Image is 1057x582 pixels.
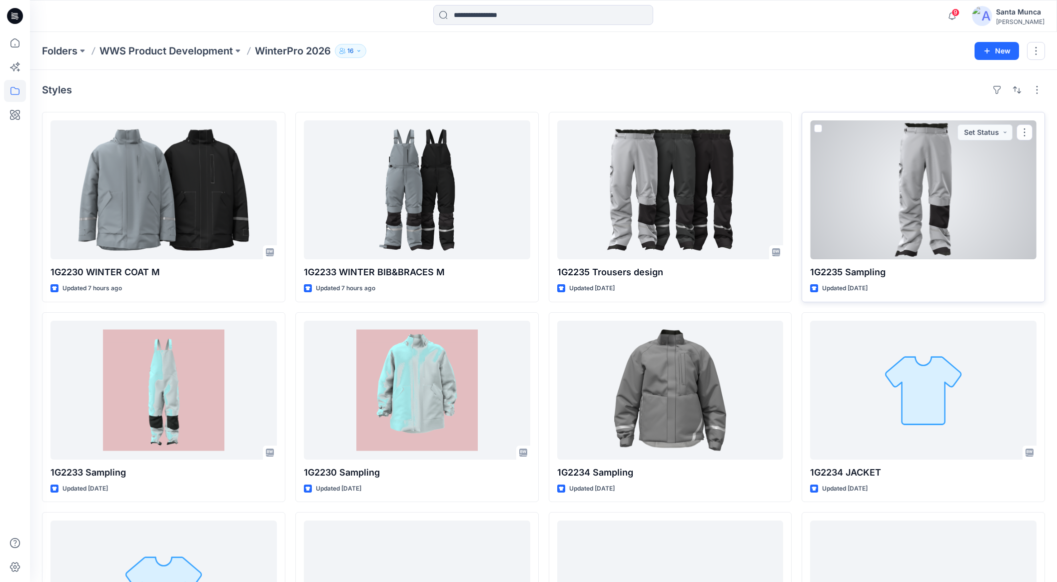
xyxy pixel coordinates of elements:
[996,6,1045,18] div: Santa Munca
[810,321,1037,460] a: 1G2234 JACKET
[50,321,277,460] a: 1G2233 Sampling
[810,265,1037,279] p: 1G2235 Sampling
[304,120,530,259] a: 1G2233 WINTER BIB&BRACES M
[975,42,1019,60] button: New
[557,265,784,279] p: 1G2235 Trousers design
[50,120,277,259] a: 1G2230 WINTER COAT M
[996,18,1045,25] div: [PERSON_NAME]
[557,466,784,480] p: 1G2234 Sampling
[557,321,784,460] a: 1G2234 Sampling
[42,84,72,96] h4: Styles
[42,44,77,58] a: Folders
[99,44,233,58] a: WWS Product Development
[569,283,615,294] p: Updated [DATE]
[347,45,354,56] p: 16
[50,265,277,279] p: 1G2230 WINTER COAT M
[952,8,960,16] span: 9
[335,44,366,58] button: 16
[304,265,530,279] p: 1G2233 WINTER BIB&BRACES M
[62,484,108,494] p: Updated [DATE]
[810,466,1037,480] p: 1G2234 JACKET
[304,466,530,480] p: 1G2230 Sampling
[810,120,1037,259] a: 1G2235 Sampling
[316,484,361,494] p: Updated [DATE]
[62,283,122,294] p: Updated 7 hours ago
[822,283,868,294] p: Updated [DATE]
[557,120,784,259] a: 1G2235 Trousers design
[822,484,868,494] p: Updated [DATE]
[316,283,375,294] p: Updated 7 hours ago
[304,321,530,460] a: 1G2230 Sampling
[255,44,331,58] p: WinterPro 2026
[50,466,277,480] p: 1G2233 Sampling
[972,6,992,26] img: avatar
[569,484,615,494] p: Updated [DATE]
